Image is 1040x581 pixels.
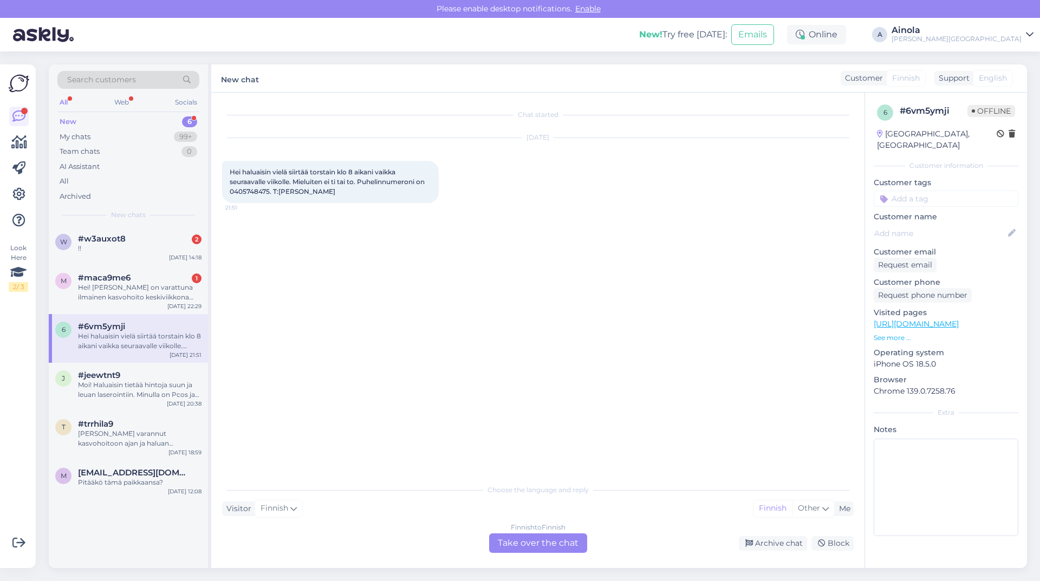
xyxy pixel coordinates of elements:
[261,502,288,514] span: Finnish
[78,283,201,302] div: Hei! [PERSON_NAME] on varattuna ilmainen kasvohoito keskiviikkona mutten pääsekään, koska minulle...
[9,243,28,292] div: Look Here
[222,503,251,514] div: Visitor
[753,500,792,517] div: Finnish
[877,128,997,151] div: [GEOGRAPHIC_DATA], [GEOGRAPHIC_DATA]
[78,380,201,400] div: Moi! Haluaisin tietää hintoja suun ja leuan laserointiin. Minulla on Pcos ja se aiheuttaa karvank...
[874,333,1018,343] p: See more ...
[798,503,820,513] span: Other
[60,161,100,172] div: AI Assistant
[9,282,28,292] div: 2 / 3
[639,28,727,41] div: Try free [DATE]:
[78,429,201,448] div: [PERSON_NAME] varannut kasvohoitoon ajan ja haluan varmistaa että varauksella on myös syyskuun ka...
[192,273,201,283] div: 1
[182,116,197,127] div: 6
[221,71,259,86] label: New chat
[78,478,201,487] div: Pitääkö tämä paikkaansa?
[222,110,854,120] div: Chat started
[78,331,201,351] div: Hei haluaisin vielä siirtää torstain klo 8 aikani vaikka seuraavalle viikolle. Mieluiten ei ti ta...
[874,424,1018,435] p: Notes
[60,116,76,127] div: New
[222,133,854,142] div: [DATE]
[934,73,970,84] div: Support
[78,244,201,253] div: !!
[874,347,1018,358] p: Operating system
[60,176,69,187] div: All
[57,95,70,109] div: All
[60,191,91,202] div: Archived
[874,246,1018,258] p: Customer email
[883,108,887,116] span: 6
[639,29,662,40] b: New!
[811,536,854,551] div: Block
[739,536,807,551] div: Archive chat
[835,503,850,514] div: Me
[874,177,1018,188] p: Customer tags
[874,408,1018,417] div: Extra
[892,35,1022,43] div: [PERSON_NAME][GEOGRAPHIC_DATA]
[61,277,67,285] span: m
[62,374,65,382] span: j
[572,4,604,14] span: Enable
[169,253,201,262] div: [DATE] 14:18
[62,325,66,334] span: 6
[874,307,1018,318] p: Visited pages
[230,168,426,195] span: Hei haluaisin vielä siirtää torstain klo 8 aikani vaikka seuraavalle viikolle. Mieluiten ei ti ta...
[167,400,201,408] div: [DATE] 20:38
[170,351,201,359] div: [DATE] 21:51
[78,370,120,380] span: #jeewtnt9
[874,374,1018,386] p: Browser
[874,277,1018,288] p: Customer phone
[168,487,201,495] div: [DATE] 12:08
[168,448,201,456] div: [DATE] 18:59
[78,273,131,283] span: #maca9me6
[874,191,1018,207] input: Add a tag
[787,25,846,44] div: Online
[222,485,854,495] div: Choose the language and reply
[78,322,125,331] span: #6vm5ymji
[225,204,266,212] span: 21:51
[892,26,1033,43] a: Ainola[PERSON_NAME][GEOGRAPHIC_DATA]
[60,146,100,157] div: Team chats
[892,26,1022,35] div: Ainola
[60,132,90,142] div: My chats
[874,161,1018,171] div: Customer information
[78,468,191,478] span: mummi.majaniemi@gmail.com
[489,533,587,553] div: Take over the chat
[967,105,1015,117] span: Offline
[874,358,1018,370] p: iPhone OS 18.5.0
[874,211,1018,223] p: Customer name
[731,24,774,45] button: Emails
[78,419,113,429] span: #trrhila9
[167,302,201,310] div: [DATE] 22:29
[60,238,67,246] span: w
[173,95,199,109] div: Socials
[9,73,29,94] img: Askly Logo
[874,386,1018,397] p: Chrome 139.0.7258.76
[192,234,201,244] div: 2
[174,132,197,142] div: 99+
[111,210,146,220] span: New chats
[874,319,959,329] a: [URL][DOMAIN_NAME]
[67,74,136,86] span: Search customers
[900,105,967,117] div: # 6vm5ymji
[872,27,887,42] div: A
[62,423,66,431] span: t
[112,95,131,109] div: Web
[874,227,1006,239] input: Add name
[61,472,67,480] span: m
[78,234,126,244] span: #w3auxot8
[181,146,197,157] div: 0
[511,523,565,532] div: Finnish to Finnish
[841,73,883,84] div: Customer
[979,73,1007,84] span: English
[874,258,937,272] div: Request email
[874,288,972,303] div: Request phone number
[892,73,920,84] span: Finnish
